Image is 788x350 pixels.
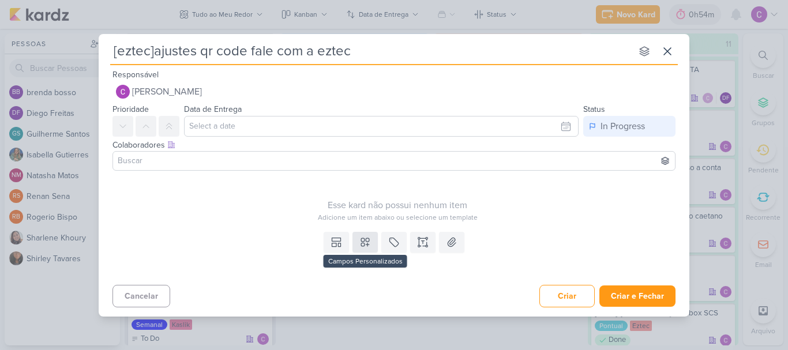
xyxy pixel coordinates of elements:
[583,116,676,137] button: In Progress
[116,85,130,99] img: Carlos Lima
[599,285,676,307] button: Criar e Fechar
[112,81,676,102] button: [PERSON_NAME]
[132,85,202,99] span: [PERSON_NAME]
[184,104,242,114] label: Data de Entrega
[324,255,407,268] div: Campos Personalizados
[115,154,673,168] input: Buscar
[583,104,605,114] label: Status
[110,41,632,62] input: Kard Sem Título
[112,198,682,212] div: Esse kard não possui nenhum item
[184,116,579,137] input: Select a date
[112,70,159,80] label: Responsável
[112,104,149,114] label: Prioridade
[112,212,682,223] div: Adicione um item abaixo ou selecione um template
[112,139,676,151] div: Colaboradores
[601,119,645,133] div: In Progress
[539,285,595,307] button: Criar
[112,285,170,307] button: Cancelar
